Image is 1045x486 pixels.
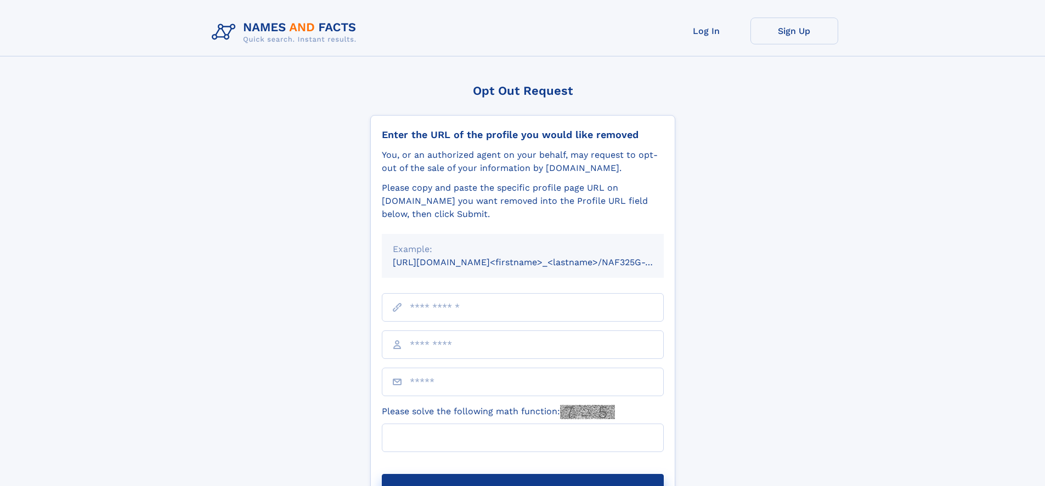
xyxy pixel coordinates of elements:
[370,84,675,98] div: Opt Out Request
[207,18,365,47] img: Logo Names and Facts
[382,129,664,141] div: Enter the URL of the profile you would like removed
[382,148,664,175] div: You, or an authorized agent on your behalf, may request to opt-out of the sale of your informatio...
[382,405,615,419] label: Please solve the following math function:
[393,257,685,267] small: [URL][DOMAIN_NAME]<firstname>_<lastname>/NAF325G-xxxxxxxx
[750,18,838,44] a: Sign Up
[393,243,653,256] div: Example:
[382,181,664,221] div: Please copy and paste the specific profile page URL on [DOMAIN_NAME] you want removed into the Pr...
[663,18,750,44] a: Log In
